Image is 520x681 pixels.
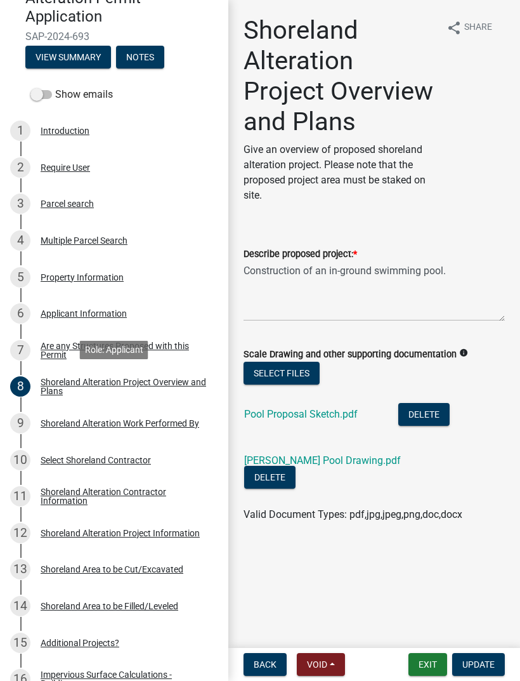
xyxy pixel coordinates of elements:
[10,121,30,141] div: 1
[244,508,462,520] span: Valid Document Types: pdf,jpg,jpeg,png,doc,docx
[10,157,30,178] div: 2
[41,309,127,318] div: Applicant Information
[244,466,296,489] button: Delete
[10,450,30,470] div: 10
[41,602,178,611] div: Shoreland Area to be Filled/Leveled
[436,15,502,40] button: shareShare
[41,273,124,282] div: Property Information
[41,638,119,647] div: Additional Projects?
[25,53,111,63] wm-modal-confirm: Summary
[244,142,436,203] p: Give an overview of proposed shoreland alteration project. Please note that the proposed project ...
[398,409,450,421] wm-modal-confirm: Delete Document
[30,87,113,102] label: Show emails
[25,46,111,69] button: View Summary
[244,472,296,484] wm-modal-confirm: Delete Document
[398,403,450,426] button: Delete
[41,163,90,172] div: Require User
[459,348,468,357] i: info
[10,376,30,397] div: 8
[446,20,462,36] i: share
[116,53,164,63] wm-modal-confirm: Notes
[244,350,457,359] label: Scale Drawing and other supporting documentation
[10,230,30,251] div: 4
[41,199,94,208] div: Parcel search
[10,413,30,433] div: 9
[10,523,30,543] div: 12
[244,408,358,420] a: Pool Proposal Sketch.pdf
[10,486,30,506] div: 11
[10,559,30,579] div: 13
[297,653,345,676] button: Void
[244,454,401,466] a: [PERSON_NAME] Pool Drawing.pdf
[41,236,127,245] div: Multiple Parcel Search
[10,340,30,360] div: 7
[41,565,183,574] div: Shoreland Area to be Cut/Excavated
[41,378,208,395] div: Shoreland Alteration Project Overview and Plans
[307,659,327,670] span: Void
[41,419,199,428] div: Shoreland Alteration Work Performed By
[80,341,148,359] div: Role: Applicant
[244,15,436,137] h1: Shoreland Alteration Project Overview and Plans
[452,653,505,676] button: Update
[41,126,89,135] div: Introduction
[244,362,320,385] button: Select files
[41,341,208,359] div: Are any Structures Proposed with this Permit
[10,194,30,214] div: 3
[10,303,30,324] div: 6
[116,46,164,69] button: Notes
[10,633,30,653] div: 15
[41,529,200,538] div: Shoreland Alteration Project Information
[464,20,492,36] span: Share
[408,653,447,676] button: Exit
[244,653,287,676] button: Back
[41,487,208,505] div: Shoreland Alteration Contractor Information
[41,456,151,465] div: Select Shoreland Contractor
[25,30,203,43] span: SAP-2024-693
[10,267,30,288] div: 5
[462,659,495,670] span: Update
[244,250,357,259] label: Describe proposed project:
[254,659,276,670] span: Back
[10,596,30,616] div: 14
